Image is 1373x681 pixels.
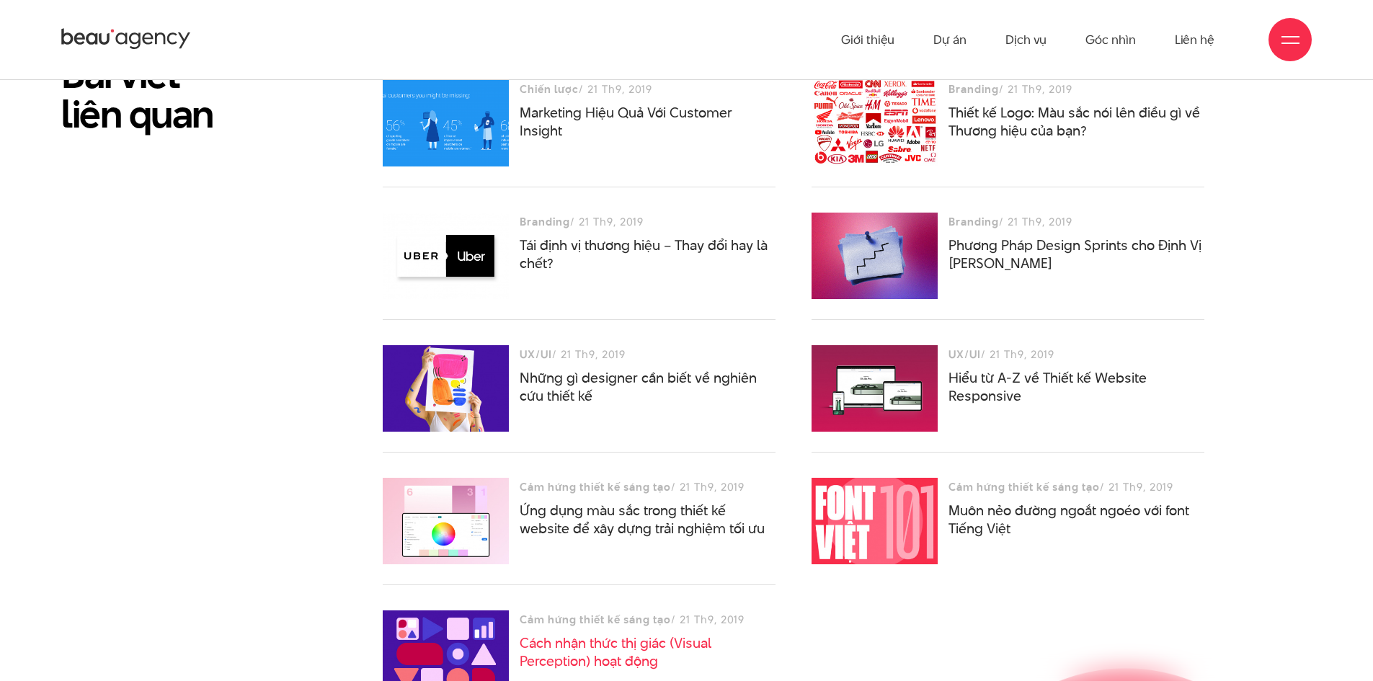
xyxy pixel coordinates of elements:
h3: Cảm hứng thiết kế sáng tạo [520,478,671,496]
a: Marketing Hiệu Quả Với Customer Insight [520,103,732,141]
a: Hiểu từ A-Z về Thiết kế Website Responsive [948,368,1147,406]
a: Ứng dụng màu sắc trong thiết kế website để xây dựng trải nghiệm tối ưu [520,501,765,538]
div: / 21 Th9, 2019 [520,80,776,98]
div: / 21 Th9, 2019 [520,610,776,628]
div: / 21 Th9, 2019 [948,213,1204,231]
h3: Chiến lược [520,80,579,98]
a: Thiết kế Logo: Màu sắc nói lên điều gì về Thương hiệu của bạn? [948,103,1200,141]
h3: UX/UI [520,345,552,363]
div: / 21 Th9, 2019 [520,213,776,231]
h3: UX/UI [948,345,981,363]
div: / 21 Th9, 2019 [520,345,776,363]
a: Tái định vị thương hiệu – Thay đổi hay là chết? [520,236,768,273]
h3: Branding [520,213,570,231]
a: Những gì designer cần biết về nghiên cứu thiết kế [520,368,757,406]
h3: Branding [948,213,999,231]
div: / 21 Th9, 2019 [520,478,776,496]
h2: Bài viết liên quan [61,54,347,133]
h3: Branding [948,80,999,98]
a: Cách nhận thức thị giác (Visual Perception) hoạt động [520,633,711,671]
div: / 21 Th9, 2019 [948,80,1204,98]
div: / 21 Th9, 2019 [948,478,1204,496]
h3: Cảm hứng thiết kế sáng tạo [948,478,1100,496]
a: Phương Pháp Design Sprints cho Định Vị [PERSON_NAME] [948,236,1201,273]
h3: Cảm hứng thiết kế sáng tạo [520,610,671,628]
div: / 21 Th9, 2019 [948,345,1204,363]
a: Muôn nẻo đường ngoắt ngoéo với font Tiếng Việt [948,501,1189,538]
